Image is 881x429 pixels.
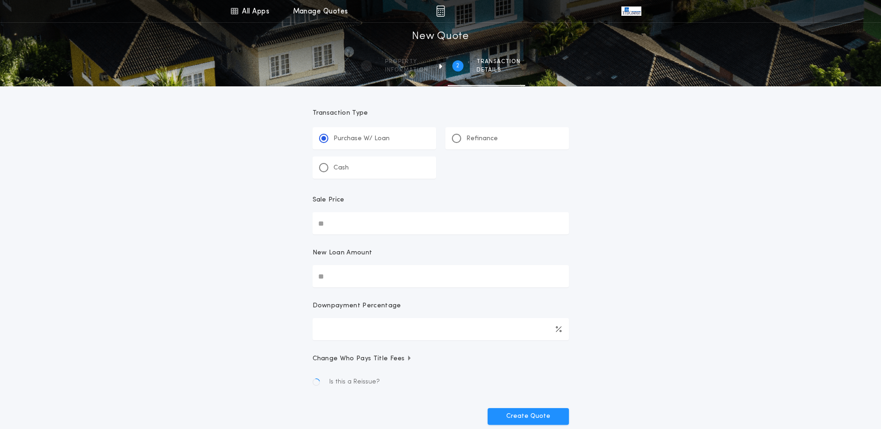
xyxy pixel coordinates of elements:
[313,354,412,364] span: Change Who Pays Title Fees
[313,354,569,364] button: Change Who Pays Title Fees
[466,134,498,143] p: Refinance
[329,377,380,387] span: Is this a Reissue?
[412,29,469,44] h1: New Quote
[313,109,569,118] p: Transaction Type
[333,163,349,173] p: Cash
[488,408,569,425] button: Create Quote
[313,301,401,311] p: Downpayment Percentage
[313,212,569,234] input: Sale Price
[313,318,569,340] input: Downpayment Percentage
[333,134,390,143] p: Purchase W/ Loan
[476,58,521,65] span: Transaction
[385,58,428,65] span: Property
[313,265,569,287] input: New Loan Amount
[313,195,345,205] p: Sale Price
[456,62,459,70] h2: 2
[313,248,372,258] p: New Loan Amount
[476,66,521,74] span: details
[621,6,641,16] img: vs-icon
[385,66,428,74] span: information
[436,6,445,17] img: img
